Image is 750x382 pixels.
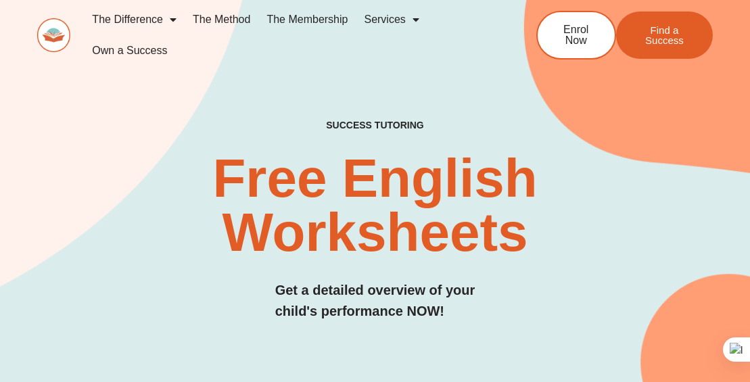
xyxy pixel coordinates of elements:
[616,11,713,59] a: Find a Success
[84,4,185,35] a: The Difference
[84,4,498,66] nav: Menu
[185,4,258,35] a: The Method
[275,280,475,322] h3: Get a detailed overview of your child's performance NOW!
[258,4,356,35] a: The Membership
[519,230,750,382] iframe: Chat Widget
[275,120,475,131] h4: SUCCESS TUTORING​
[536,11,616,59] a: Enrol Now
[636,25,693,45] span: Find a Success
[356,4,427,35] a: Services
[84,35,175,66] a: Own a Success
[558,24,594,46] span: Enrol Now
[152,151,598,260] h2: Free English Worksheets​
